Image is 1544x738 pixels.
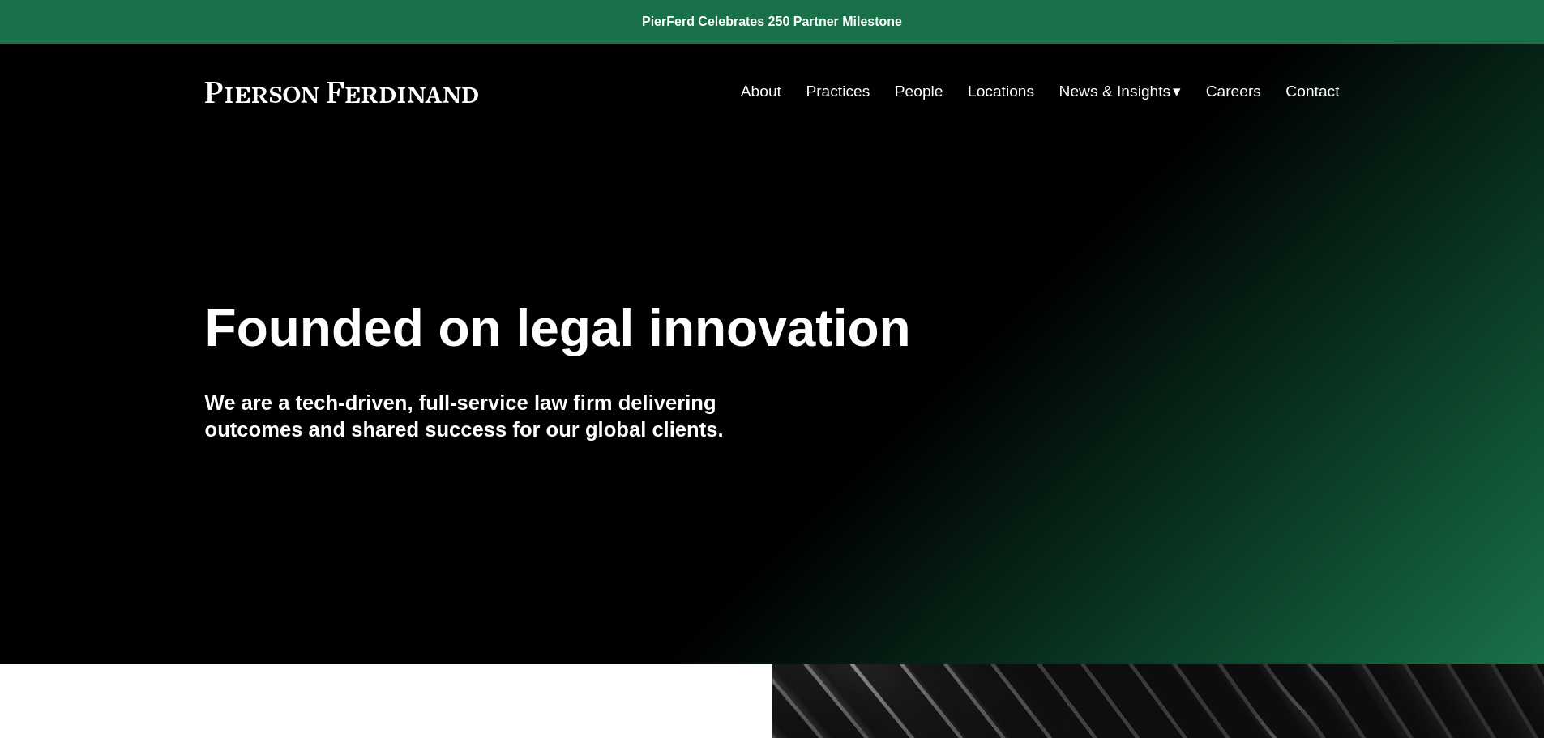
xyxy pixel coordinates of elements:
h4: We are a tech-driven, full-service law firm delivering outcomes and shared success for our global... [205,390,772,442]
span: News & Insights [1059,78,1171,106]
a: People [895,76,943,107]
a: About [741,76,781,107]
a: Locations [968,76,1034,107]
h1: Founded on legal innovation [205,299,1151,358]
a: Practices [806,76,870,107]
a: Careers [1206,76,1261,107]
a: Contact [1285,76,1339,107]
a: folder dropdown [1059,76,1182,107]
